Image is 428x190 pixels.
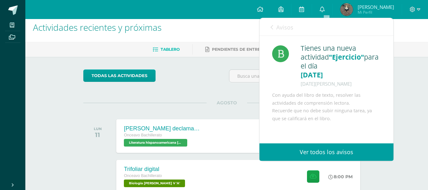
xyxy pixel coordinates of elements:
span: [PERSON_NAME] [358,4,394,10]
span: Onceavo Bachillerato [124,133,162,137]
a: Tablero [153,44,180,55]
div: Tienes una nueva actividad para el día [301,44,381,88]
span: Avisos [276,23,293,31]
span: Literatura hispanoamericana Bach V 'A' [124,139,187,147]
span: "Ejercicio" [329,52,364,62]
div: Con ayuda del libro de texto, resolver las actividades de comprensión lectora. Recuerde que no de... [272,91,381,122]
input: Busca una actividad próxima aquí... [229,70,370,82]
div: 11 [94,131,102,139]
span: Biología Bach V 'A' [124,180,185,187]
span: Actividades recientes y próximas [33,21,162,33]
span: Onceavo Bachillerato [124,174,162,178]
span: [DATE] [301,70,323,79]
img: cda4ca2107ef92bdb77e9bf5b7713d7b.png [340,3,353,16]
div: [PERSON_NAME] declamaciòn [124,125,200,132]
a: Pendientes de entrega [205,44,266,55]
span: Pendientes de entrega [212,47,266,52]
span: Mi Perfil [358,10,394,15]
span: AGOSTO [207,100,247,106]
span: Tablero [161,47,180,52]
div: [DATE][PERSON_NAME] [301,79,381,88]
div: LUN [94,127,102,131]
div: Trifoliar digital [124,166,187,173]
a: todas las Actividades [83,69,156,82]
a: Ver todos los avisos [259,143,393,161]
div: 8:00 PM [328,174,353,180]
